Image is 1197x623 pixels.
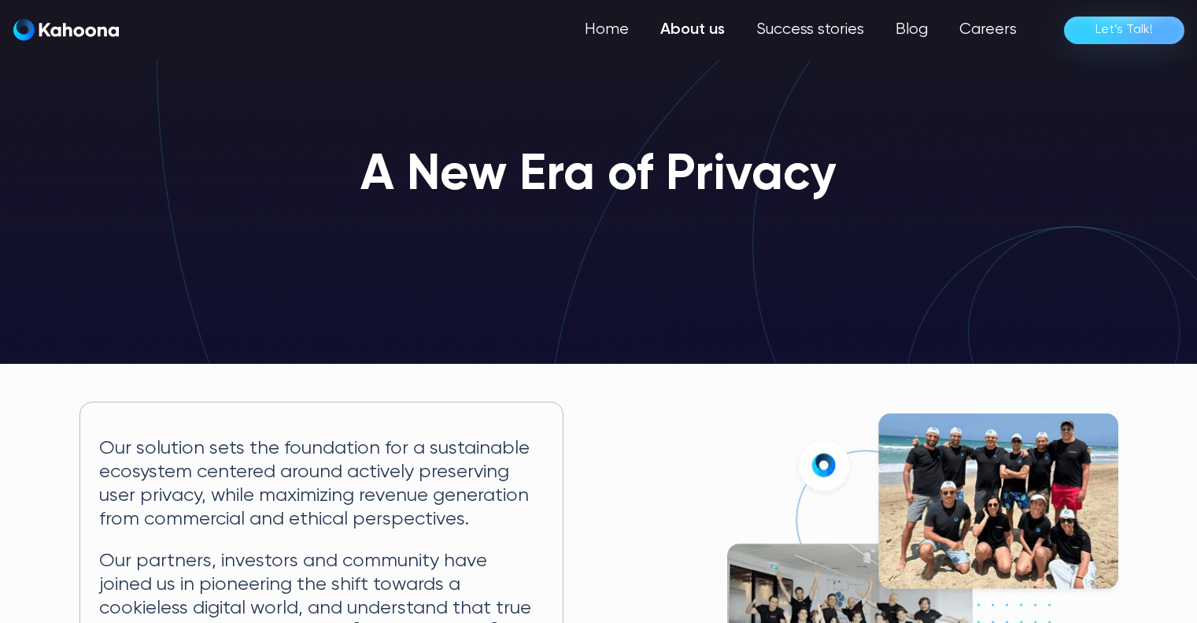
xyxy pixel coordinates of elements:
a: Let’s Talk! [1064,17,1184,44]
img: Kahoona logo white [13,19,119,41]
a: home [13,19,119,42]
p: Our solution sets the foundation for a sustainable ecosystem centered around actively preserving ... [99,437,544,531]
a: About us [645,14,741,46]
a: Blog [880,14,944,46]
div: Let’s Talk! [1095,17,1153,43]
a: Home [569,14,645,46]
a: Success stories [741,14,880,46]
h1: A New Era of Privacy [360,148,837,203]
a: Careers [944,14,1033,46]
